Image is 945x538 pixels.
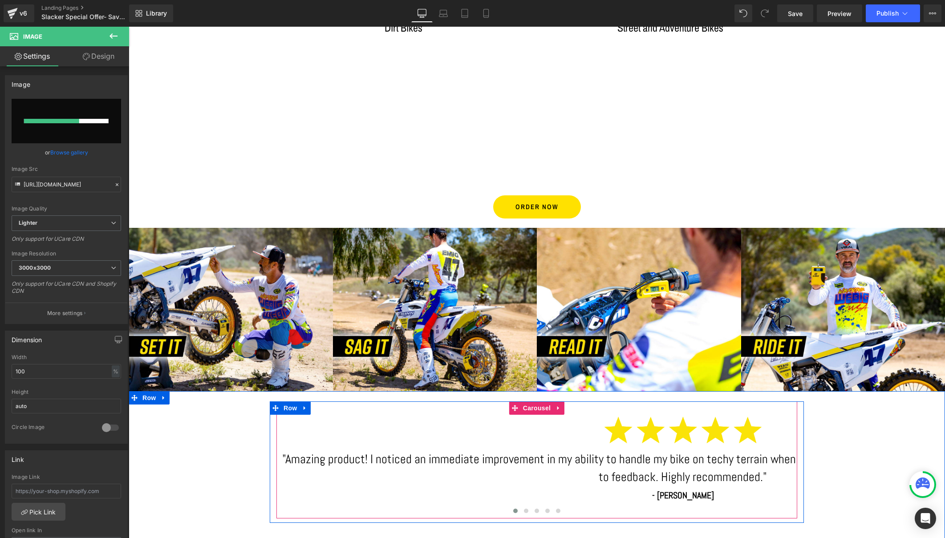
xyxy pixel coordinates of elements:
[415,10,669,164] iframe: Slacker Digital Sag Scale Works on Street Bikes!
[12,424,93,433] div: Circle Image
[788,9,803,18] span: Save
[411,4,433,22] a: Desktop
[12,503,65,521] a: Pick Link
[12,76,30,88] div: Image
[18,8,29,19] div: v6
[41,4,144,12] a: Landing Pages
[387,169,430,192] span: ORDER NOW
[12,527,121,534] div: Open link In
[170,375,182,388] a: Expand / Collapse
[12,474,121,480] div: Image Link
[153,375,170,388] span: Row
[12,364,121,379] input: auto
[734,4,752,22] button: Undo
[12,331,42,344] div: Dimension
[12,389,121,395] div: Height
[12,280,121,300] div: Only support for UCare CDN and Shopify CDN
[866,4,920,22] button: Publish
[112,365,120,377] div: %
[433,4,454,22] a: Laptop
[454,4,475,22] a: Tablet
[365,169,452,192] a: ORDER NOW
[827,9,852,18] span: Preview
[12,166,121,172] div: Image Src
[23,33,42,40] span: Image
[41,13,127,20] span: Slacker Special Offer- Save $90.00
[12,484,121,498] input: https://your-shop.myshopify.com
[924,4,941,22] button: More
[66,46,131,66] a: Design
[12,251,121,257] div: Image Resolution
[475,4,497,22] a: Mobile
[146,9,167,17] span: Library
[4,4,34,22] a: v6
[756,4,774,22] button: Redo
[12,354,121,360] div: Width
[129,4,173,22] a: New Library
[19,219,37,226] b: Lighter
[392,375,424,388] span: Carousel
[817,4,862,22] a: Preview
[47,309,83,317] p: More settings
[424,375,436,388] a: Expand / Collapse
[12,235,121,248] div: Only support for UCare CDN
[12,148,121,157] div: or
[12,399,121,413] input: auto
[12,451,24,463] div: Link
[915,508,936,529] div: Open Intercom Messenger
[12,177,121,192] input: Link
[148,10,402,164] iframe: Slacker Digital Sag Scale Overview
[19,264,51,271] b: 3000x3000
[876,10,899,17] span: Publish
[29,364,41,378] a: Expand / Collapse
[50,145,88,160] a: Browse gallery
[5,303,127,324] button: More settings
[12,364,29,378] span: Row
[12,206,121,212] div: Image Quality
